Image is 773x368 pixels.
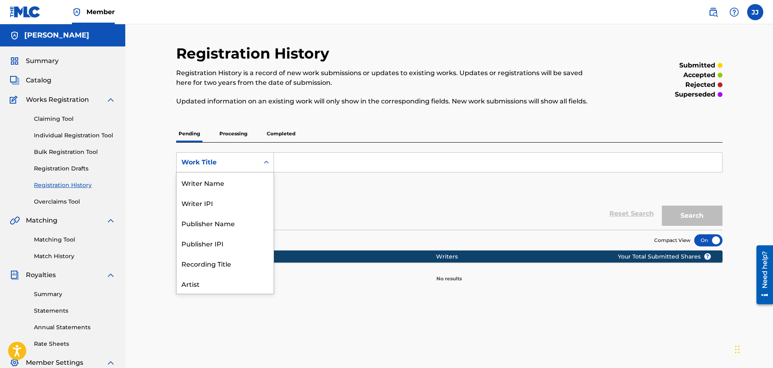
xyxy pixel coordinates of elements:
[10,76,19,85] img: Catalog
[26,216,57,225] span: Matching
[10,95,20,105] img: Works Registration
[747,4,763,20] div: User Menu
[176,97,597,106] p: Updated information on an existing work will only show in the corresponding fields. New work subm...
[24,31,89,40] h5: JOHNNIE JONES
[192,252,436,261] div: Song Title
[10,76,51,85] a: CatalogCatalog
[106,216,116,225] img: expand
[176,125,202,142] p: Pending
[10,56,59,66] a: SummarySummary
[26,270,56,280] span: Royalties
[729,7,739,17] img: help
[34,115,116,123] a: Claiming Tool
[106,358,116,368] img: expand
[34,252,116,261] a: Match History
[436,265,462,282] p: No results
[34,290,116,299] a: Summary
[685,80,715,90] p: rejected
[436,252,644,261] div: Writers
[679,61,715,70] p: submitted
[177,172,274,193] div: Writer Name
[26,95,89,105] span: Works Registration
[26,358,83,368] span: Member Settings
[10,270,19,280] img: Royalties
[177,213,274,233] div: Publisher Name
[708,7,718,17] img: search
[34,181,116,189] a: Registration History
[26,56,59,66] span: Summary
[264,125,298,142] p: Completed
[34,164,116,173] a: Registration Drafts
[106,270,116,280] img: expand
[10,6,41,18] img: MLC Logo
[34,131,116,140] a: Individual Registration Tool
[10,56,19,66] img: Summary
[177,233,274,253] div: Publisher IPI
[177,253,274,273] div: Recording Title
[654,237,691,244] span: Compact View
[10,216,20,225] img: Matching
[176,68,597,88] p: Registration History is a record of new work submissions or updates to existing works. Updates or...
[726,4,742,20] div: Help
[683,70,715,80] p: accepted
[176,152,722,230] form: Search Form
[733,329,773,368] iframe: Chat Widget
[177,193,274,213] div: Writer IPI
[217,125,250,142] p: Processing
[34,340,116,348] a: Rate Sheets
[34,307,116,315] a: Statements
[26,76,51,85] span: Catalog
[177,273,274,294] div: Artist
[86,7,115,17] span: Member
[181,158,254,167] div: Work Title
[176,44,333,63] h2: Registration History
[72,7,82,17] img: Top Rightsholder
[34,236,116,244] a: Matching Tool
[34,323,116,332] a: Annual Statements
[34,148,116,156] a: Bulk Registration Tool
[705,4,721,20] a: Public Search
[34,198,116,206] a: Overclaims Tool
[106,95,116,105] img: expand
[618,252,711,261] span: Your Total Submitted Shares
[735,337,740,362] div: Drag
[750,242,773,307] iframe: Resource Center
[10,31,19,40] img: Accounts
[675,90,715,99] p: superseded
[10,358,19,368] img: Member Settings
[704,253,711,260] span: ?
